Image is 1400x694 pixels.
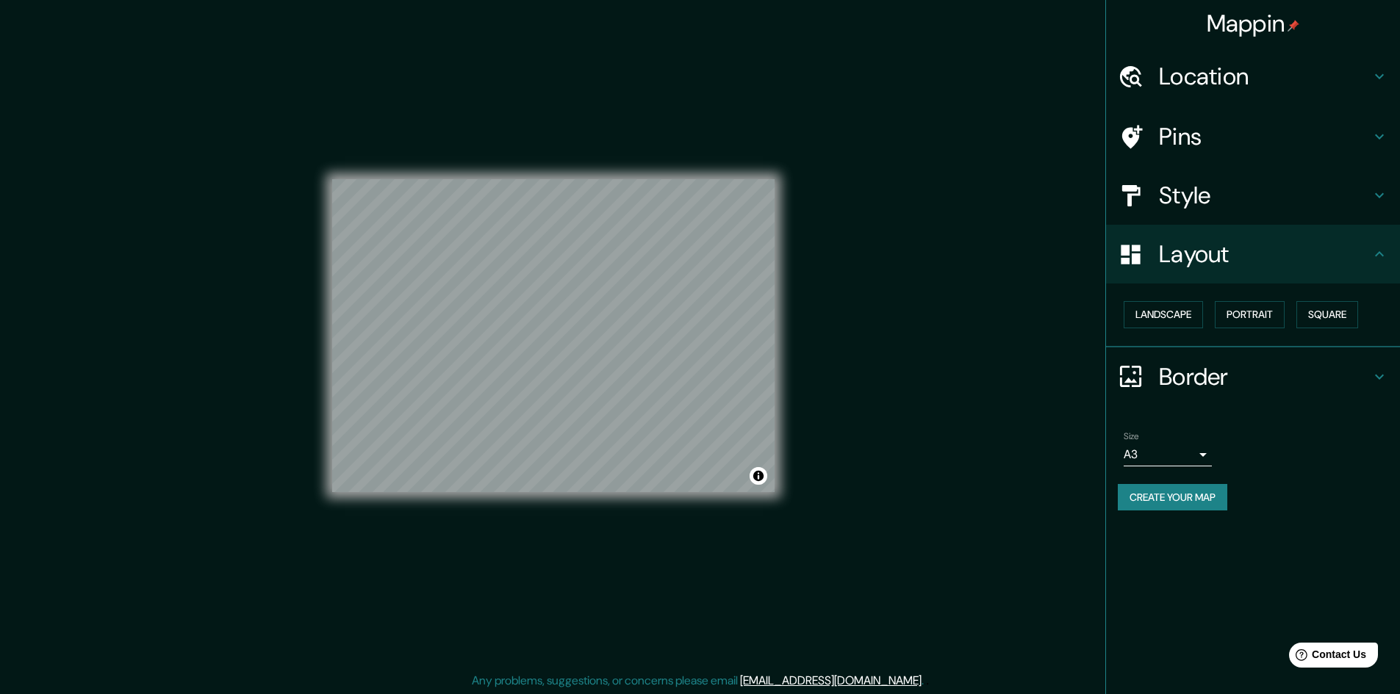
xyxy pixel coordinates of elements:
[1159,181,1371,210] h4: Style
[1159,122,1371,151] h4: Pins
[1159,239,1371,269] h4: Layout
[1106,225,1400,283] div: Layout
[1159,62,1371,91] h4: Location
[924,672,926,690] div: .
[1118,484,1227,511] button: Create your map
[750,467,767,485] button: Toggle attribution
[472,672,924,690] p: Any problems, suggestions, or concerns please email .
[1207,9,1300,38] h4: Mappin
[1159,362,1371,391] h4: Border
[1269,637,1384,678] iframe: Help widget launcher
[740,673,922,688] a: [EMAIL_ADDRESS][DOMAIN_NAME]
[1106,166,1400,225] div: Style
[1124,443,1212,466] div: A3
[1124,430,1139,442] label: Size
[926,672,929,690] div: .
[1296,301,1358,328] button: Square
[1106,347,1400,406] div: Border
[1215,301,1285,328] button: Portrait
[1106,107,1400,166] div: Pins
[1288,20,1299,32] img: pin-icon.png
[332,179,775,492] canvas: Map
[1106,47,1400,106] div: Location
[1124,301,1203,328] button: Landscape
